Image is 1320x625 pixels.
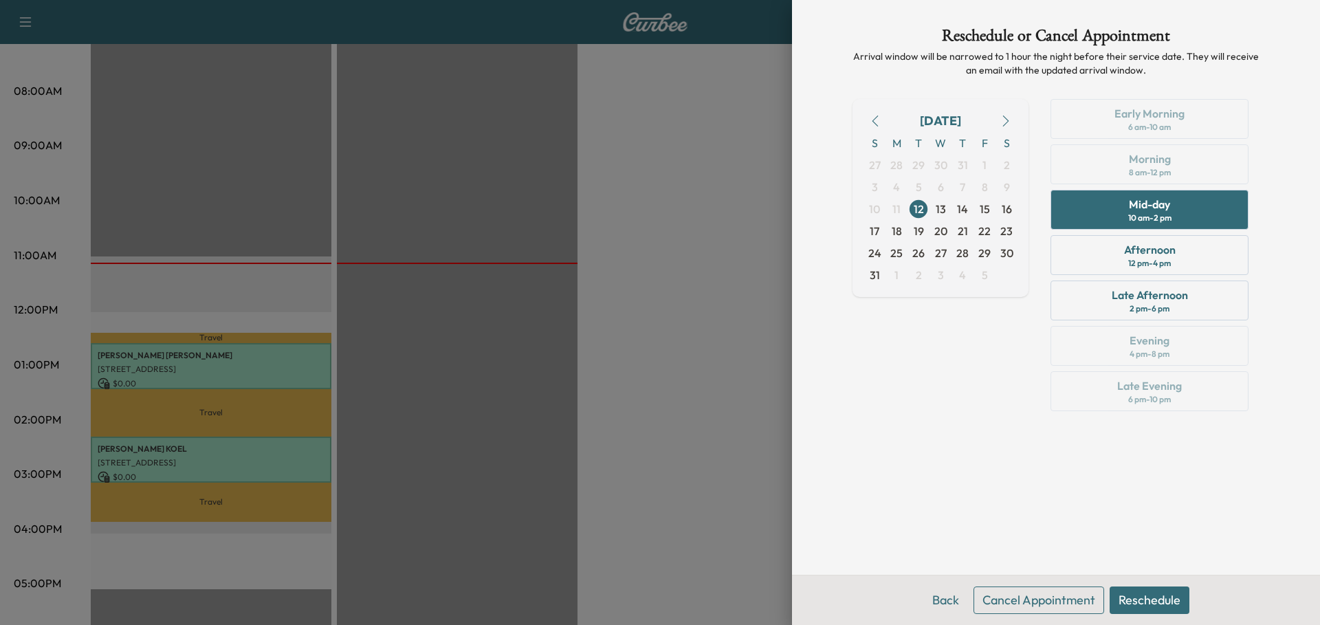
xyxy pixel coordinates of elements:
span: 5 [916,179,922,195]
span: 30 [934,157,947,173]
div: 2 pm - 6 pm [1130,303,1169,314]
span: 4 [893,179,900,195]
span: 1 [894,267,899,283]
span: 21 [958,223,968,239]
span: S [995,132,1017,154]
span: 12 [914,201,924,217]
span: 9 [1004,179,1010,195]
div: Afternoon [1124,241,1176,258]
p: Arrival window will be narrowed to 1 hour the night before their service date. They will receive ... [852,50,1259,77]
span: 1 [982,157,987,173]
span: 5 [982,267,988,283]
span: 31 [870,267,880,283]
div: Late Afternoon [1112,287,1188,303]
span: 18 [892,223,902,239]
span: 7 [960,179,965,195]
span: 25 [890,245,903,261]
span: 8 [982,179,988,195]
span: 17 [870,223,879,239]
span: 28 [956,245,969,261]
span: S [863,132,885,154]
span: 19 [914,223,924,239]
span: 3 [938,267,944,283]
span: 26 [912,245,925,261]
span: 13 [936,201,946,217]
span: 27 [935,245,947,261]
span: 16 [1002,201,1012,217]
div: [DATE] [920,111,961,131]
button: Cancel Appointment [973,586,1104,614]
span: M [885,132,907,154]
span: F [973,132,995,154]
span: 30 [1000,245,1013,261]
span: 31 [958,157,968,173]
span: 6 [938,179,944,195]
button: Reschedule [1110,586,1189,614]
span: 14 [957,201,968,217]
span: 20 [934,223,947,239]
span: 29 [978,245,991,261]
span: 15 [980,201,990,217]
span: W [929,132,951,154]
span: 24 [868,245,881,261]
span: 2 [916,267,922,283]
div: 10 am - 2 pm [1128,212,1171,223]
div: Mid-day [1129,196,1170,212]
span: 29 [912,157,925,173]
span: 22 [978,223,991,239]
span: 28 [890,157,903,173]
span: 4 [959,267,966,283]
span: 11 [892,201,901,217]
h1: Reschedule or Cancel Appointment [852,28,1259,50]
span: 10 [869,201,880,217]
div: 12 pm - 4 pm [1128,258,1171,269]
span: 23 [1000,223,1013,239]
span: 2 [1004,157,1010,173]
span: T [951,132,973,154]
span: 3 [872,179,878,195]
button: Back [923,586,968,614]
span: T [907,132,929,154]
span: 27 [869,157,881,173]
